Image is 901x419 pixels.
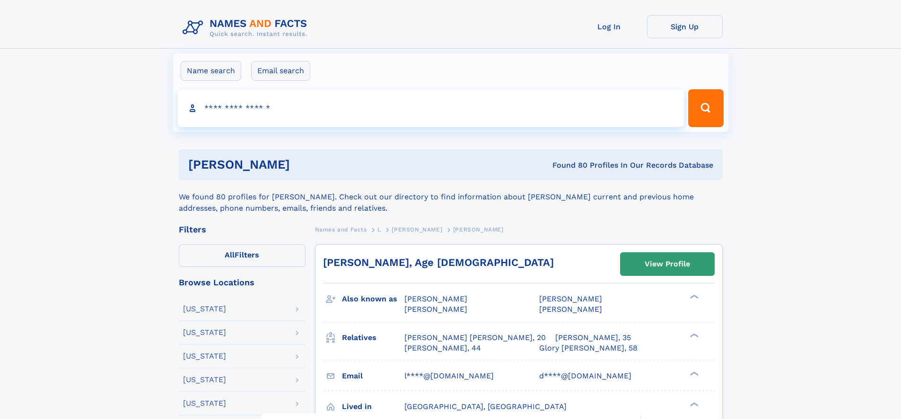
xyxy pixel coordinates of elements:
[181,61,241,81] label: Name search
[392,223,442,235] a: [PERSON_NAME]
[251,61,310,81] label: Email search
[688,401,699,407] div: ❯
[179,278,306,287] div: Browse Locations
[377,223,381,235] a: L
[183,305,226,313] div: [US_STATE]
[539,343,638,353] a: Glory [PERSON_NAME], 58
[179,225,306,234] div: Filters
[392,226,442,233] span: [PERSON_NAME]
[404,343,481,353] a: [PERSON_NAME], 44
[183,376,226,384] div: [US_STATE]
[179,180,723,214] div: We found 80 profiles for [PERSON_NAME]. Check out our directory to find information about [PERSON...
[178,89,684,127] input: search input
[183,352,226,360] div: [US_STATE]
[188,159,421,171] h1: [PERSON_NAME]
[571,15,647,38] a: Log In
[555,333,631,343] a: [PERSON_NAME], 35
[404,305,467,314] span: [PERSON_NAME]
[342,291,404,307] h3: Also known as
[688,294,699,300] div: ❯
[404,294,467,303] span: [PERSON_NAME]
[647,15,723,38] a: Sign Up
[342,330,404,346] h3: Relatives
[539,294,602,303] span: [PERSON_NAME]
[183,400,226,407] div: [US_STATE]
[421,160,713,171] div: Found 80 Profiles In Our Records Database
[179,244,306,267] label: Filters
[404,402,567,411] span: [GEOGRAPHIC_DATA], [GEOGRAPHIC_DATA]
[621,253,714,275] a: View Profile
[342,399,404,415] h3: Lived in
[539,305,602,314] span: [PERSON_NAME]
[688,370,699,376] div: ❯
[688,332,699,338] div: ❯
[315,223,367,235] a: Names and Facts
[688,89,723,127] button: Search Button
[342,368,404,384] h3: Email
[323,257,554,268] a: [PERSON_NAME], Age [DEMOGRAPHIC_DATA]
[179,15,315,41] img: Logo Names and Facts
[453,226,504,233] span: [PERSON_NAME]
[225,250,235,259] span: All
[645,253,690,275] div: View Profile
[404,333,546,343] a: [PERSON_NAME] [PERSON_NAME], 20
[377,226,381,233] span: L
[183,329,226,336] div: [US_STATE]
